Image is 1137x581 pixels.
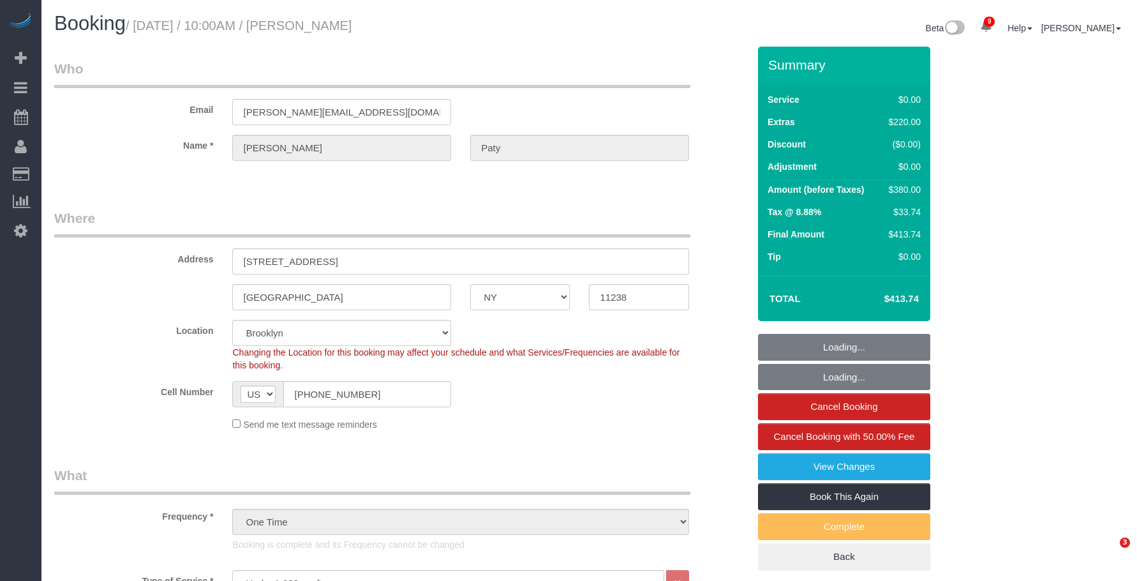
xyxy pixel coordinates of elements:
label: Final Amount [768,228,824,241]
a: Beta [926,23,965,33]
label: Name * [45,135,223,152]
label: Frequency * [45,506,223,523]
div: $220.00 [884,116,921,128]
span: 3 [1120,538,1130,548]
h4: $413.74 [846,294,919,305]
label: Tax @ 8.88% [768,206,821,218]
a: Help [1007,23,1032,33]
a: Book This Again [758,483,930,510]
strong: Total [769,293,801,304]
input: Zip Code [589,284,688,310]
a: [PERSON_NAME] [1041,23,1121,33]
input: City [232,284,451,310]
label: Extras [768,116,795,128]
span: Booking [54,12,126,34]
span: Cancel Booking with 50.00% Fee [774,431,915,442]
p: Booking is complete and its Frequency cannot be changed [232,538,688,551]
a: Cancel Booking with 50.00% Fee [758,423,930,450]
small: / [DATE] / 10:00AM / [PERSON_NAME] [126,19,352,33]
label: Cell Number [45,381,223,398]
legend: What [54,466,690,495]
div: $33.74 [884,206,921,218]
div: $413.74 [884,228,921,241]
input: Email [232,99,451,125]
div: $0.00 [884,250,921,263]
label: Address [45,248,223,266]
label: Amount (before Taxes) [768,183,864,196]
label: Service [768,93,799,106]
label: Discount [768,138,806,151]
input: First Name [232,135,451,161]
div: $380.00 [884,183,921,196]
h3: Summary [768,57,924,72]
a: Back [758,543,930,570]
a: 9 [974,13,999,41]
a: Cancel Booking [758,393,930,420]
div: $0.00 [884,93,921,106]
img: Automaid Logo [8,13,33,31]
legend: Where [54,209,690,238]
span: Changing the Location for this booking may affect your schedule and what Services/Frequencies are... [232,347,680,370]
input: Last Name [470,135,689,161]
img: New interface [944,20,965,37]
a: View Changes [758,453,930,480]
iframe: Intercom live chat [1094,538,1124,568]
span: Send me text message reminders [243,419,376,430]
label: Tip [768,250,781,263]
div: $0.00 [884,160,921,173]
legend: Who [54,59,690,88]
label: Email [45,99,223,116]
div: ($0.00) [884,138,921,151]
input: Cell Number [283,381,451,407]
span: 9 [984,17,995,27]
label: Location [45,320,223,337]
label: Adjustment [768,160,817,173]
